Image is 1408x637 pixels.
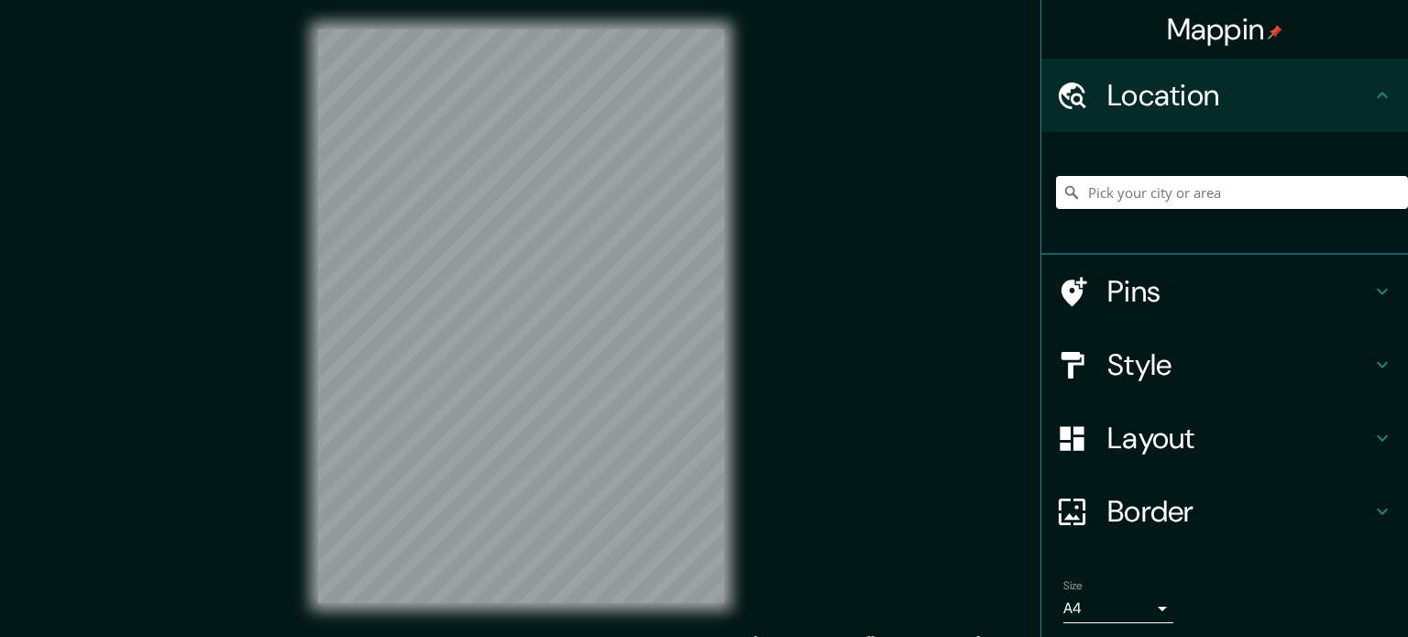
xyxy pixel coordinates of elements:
[1041,328,1408,401] div: Style
[1041,255,1408,328] div: Pins
[1041,401,1408,475] div: Layout
[1063,578,1083,594] label: Size
[1107,420,1371,456] h4: Layout
[1107,346,1371,383] h4: Style
[1107,273,1371,310] h4: Pins
[1167,11,1283,48] h4: Mappin
[318,29,724,603] canvas: Map
[1056,176,1408,209] input: Pick your city or area
[1041,59,1408,132] div: Location
[1063,594,1173,623] div: A4
[1107,77,1371,114] h4: Location
[1041,475,1408,548] div: Border
[1268,25,1282,39] img: pin-icon.png
[1107,493,1371,530] h4: Border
